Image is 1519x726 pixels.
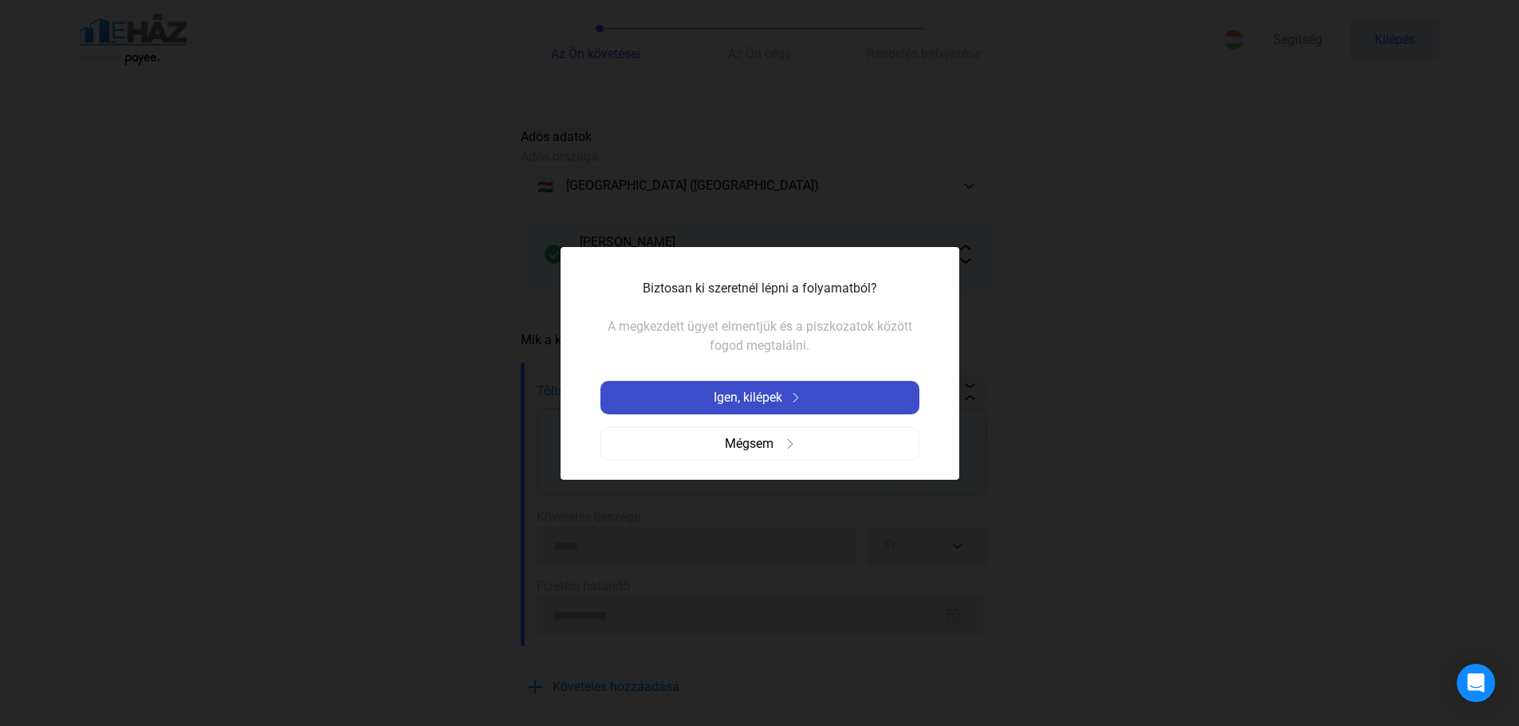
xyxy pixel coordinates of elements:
div: Intercom Messenger megnyitása [1457,664,1495,702]
font: Mégsem [725,436,773,451]
button: Igen, kilépekjobbra nyíl-fehér [600,381,919,414]
button: Mégsemjobbra nyíl-szürke [600,427,919,461]
font: Igen, kilépek [714,390,782,405]
img: jobbra nyíl-szürke [785,439,795,449]
img: jobbra nyíl-fehér [786,393,805,402]
font: A megkezdett ügyet elmentjük és a piszkozatok között fogod megtalálni. [608,319,912,353]
font: Biztosan ki szeretnél lépni a folyamatból? [643,281,877,296]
